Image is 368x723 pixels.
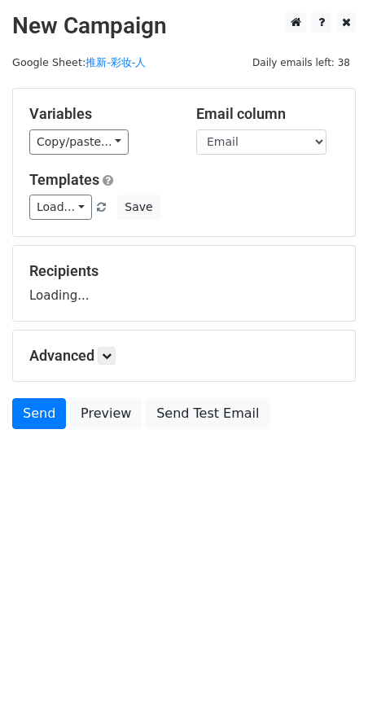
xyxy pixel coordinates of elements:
small: Google Sheet: [12,56,146,68]
a: Send Test Email [146,398,269,429]
button: Save [117,195,160,220]
h2: New Campaign [12,12,356,40]
a: Templates [29,171,99,188]
h5: Email column [196,105,339,123]
a: Load... [29,195,92,220]
a: 推新-彩妆-人 [85,56,146,68]
a: Send [12,398,66,429]
h5: Variables [29,105,172,123]
a: Preview [70,398,142,429]
a: Daily emails left: 38 [247,56,356,68]
a: Copy/paste... [29,129,129,155]
div: Loading... [29,262,339,305]
h5: Recipients [29,262,339,280]
h5: Advanced [29,347,339,365]
span: Daily emails left: 38 [247,54,356,72]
